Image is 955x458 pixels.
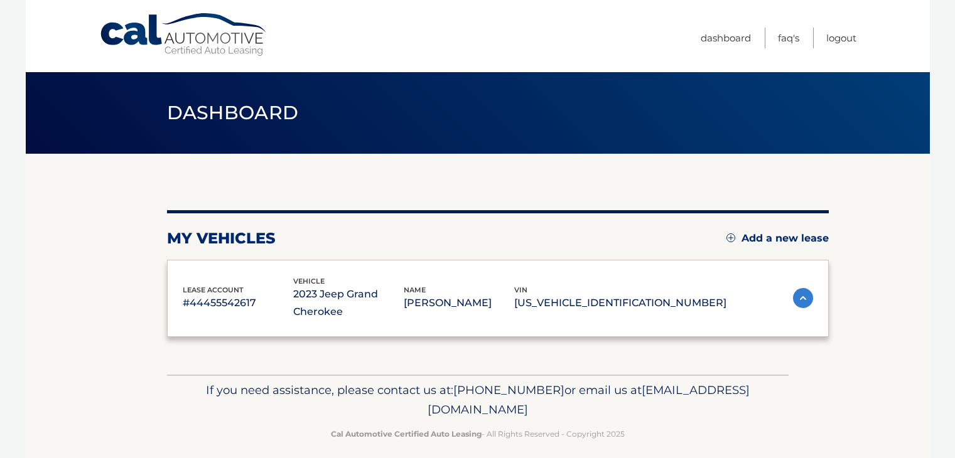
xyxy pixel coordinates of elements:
[99,13,269,57] a: Cal Automotive
[778,28,799,48] a: FAQ's
[293,277,325,285] span: vehicle
[167,229,276,248] h2: my vehicles
[701,28,751,48] a: Dashboard
[183,294,293,312] p: #44455542617
[183,285,244,294] span: lease account
[167,101,299,124] span: Dashboard
[793,288,813,308] img: accordion-active.svg
[453,383,564,397] span: [PHONE_NUMBER]
[514,285,527,294] span: vin
[404,294,514,312] p: [PERSON_NAME]
[404,285,426,294] span: name
[826,28,856,48] a: Logout
[514,294,726,312] p: [US_VEHICLE_IDENTIFICATION_NUMBER]
[726,232,829,245] a: Add a new lease
[175,380,780,420] p: If you need assistance, please contact us at: or email us at
[331,429,482,439] strong: Cal Automotive Certified Auto Leasing
[726,233,735,242] img: add.svg
[293,285,404,321] p: 2023 Jeep Grand Cherokee
[175,427,780,440] p: - All Rights Reserved - Copyright 2025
